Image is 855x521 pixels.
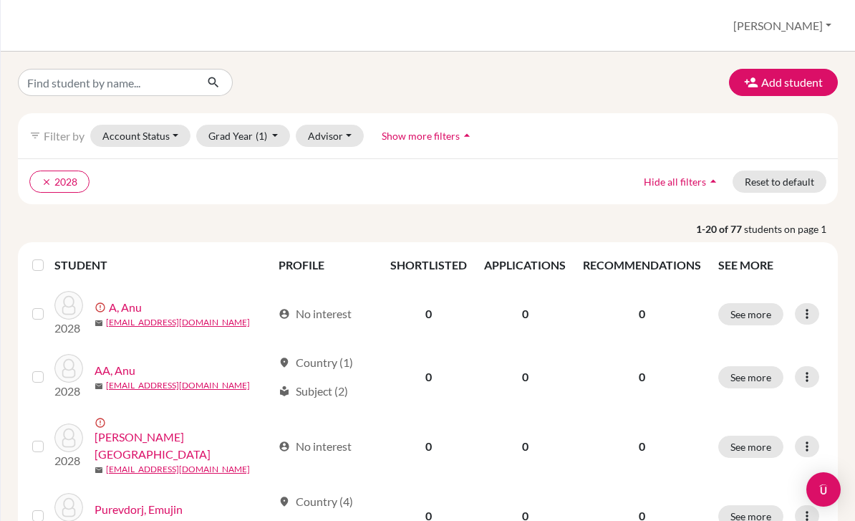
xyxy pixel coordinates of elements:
button: [PERSON_NAME] [727,12,838,39]
button: See more [718,366,783,388]
p: 0 [583,368,701,386]
button: See more [718,436,783,458]
p: 2028 [54,452,83,469]
button: Show more filtersarrow_drop_up [369,125,486,147]
span: Filter by [44,129,84,143]
td: 0 [382,282,475,345]
button: Reset to default [733,171,826,193]
div: Country (4) [279,493,353,510]
td: 0 [382,408,475,484]
a: [EMAIL_ADDRESS][DOMAIN_NAME] [106,463,250,476]
a: Purevdorj, Emujin [95,501,183,518]
span: Show more filters [382,130,460,142]
th: APPLICATIONS [475,248,574,282]
strong: 1-20 of 77 [696,221,744,236]
div: No interest [279,438,352,455]
button: Grad Year(1) [196,125,291,147]
button: See more [718,303,783,325]
span: (1) [256,130,267,142]
span: mail [95,466,103,474]
i: arrow_drop_up [706,174,720,188]
span: error_outline [95,302,109,313]
th: SHORTLISTED [382,248,475,282]
img: AA, Anu [54,354,83,383]
i: arrow_drop_up [460,128,474,143]
a: [PERSON_NAME][GEOGRAPHIC_DATA] [95,429,272,463]
span: Hide all filters [644,176,706,188]
i: filter_list [29,130,41,141]
p: 0 [583,438,701,455]
a: A, Anu [109,299,142,316]
span: local_library [279,386,290,397]
td: 0 [475,282,574,345]
th: STUDENT [54,248,270,282]
button: Account Status [90,125,190,147]
input: Find student by name... [18,69,195,96]
span: account_circle [279,441,290,452]
img: A, Anu [54,291,83,320]
span: location_on [279,496,290,507]
th: SEE MORE [710,248,832,282]
td: 0 [475,345,574,408]
span: mail [95,382,103,391]
a: [EMAIL_ADDRESS][DOMAIN_NAME] [106,379,250,392]
div: Country (1) [279,354,353,371]
p: 0 [583,305,701,322]
span: mail [95,319,103,328]
button: Add student [729,69,838,96]
a: AA, Anu [95,362,135,379]
span: account_circle [279,308,290,320]
th: PROFILE [270,248,382,282]
button: Advisor [296,125,364,147]
td: 0 [475,408,574,484]
th: RECOMMENDATIONS [574,248,710,282]
span: location_on [279,357,290,368]
p: 2028 [54,320,83,337]
span: error_outline [95,417,109,429]
span: students on page 1 [744,221,838,236]
div: Open Intercom Messenger [806,472,841,507]
div: No interest [279,305,352,322]
a: [EMAIL_ADDRESS][DOMAIN_NAME] [106,316,250,329]
td: 0 [382,345,475,408]
button: clear2028 [29,171,90,193]
div: Subject (2) [279,383,348,400]
i: clear [42,177,52,187]
p: 2028 [54,383,83,400]
button: Hide all filtersarrow_drop_up [632,171,733,193]
img: Amarsaikhan, ANU [54,424,83,452]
